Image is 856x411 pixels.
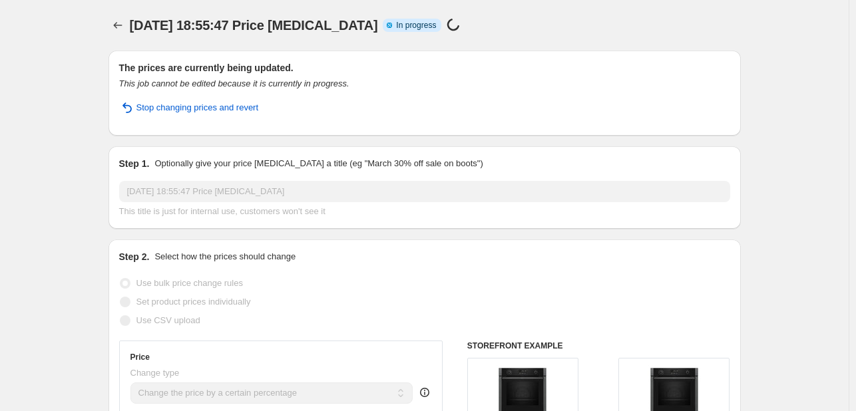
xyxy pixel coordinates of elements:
h2: Step 1. [119,157,150,170]
span: Stop changing prices and revert [136,101,259,114]
h3: Price [130,352,150,362]
span: Set product prices individually [136,297,251,307]
span: Change type [130,368,180,378]
h2: The prices are currently being updated. [119,61,730,74]
input: 30% off holiday sale [119,181,730,202]
h2: Step 2. [119,250,150,263]
div: help [418,386,431,399]
span: [DATE] 18:55:47 Price [MEDICAL_DATA] [130,18,378,33]
button: Price change jobs [108,16,127,35]
i: This job cannot be edited because it is currently in progress. [119,78,349,88]
p: Select how the prices should change [154,250,296,263]
h6: STOREFRONT EXAMPLE [467,341,730,351]
span: Use CSV upload [136,315,200,325]
span: Use bulk price change rules [136,278,243,288]
p: Optionally give your price [MEDICAL_DATA] a title (eg "March 30% off sale on boots") [154,157,483,170]
span: In progress [396,20,436,31]
span: This title is just for internal use, customers won't see it [119,206,325,216]
button: Stop changing prices and revert [111,97,267,118]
